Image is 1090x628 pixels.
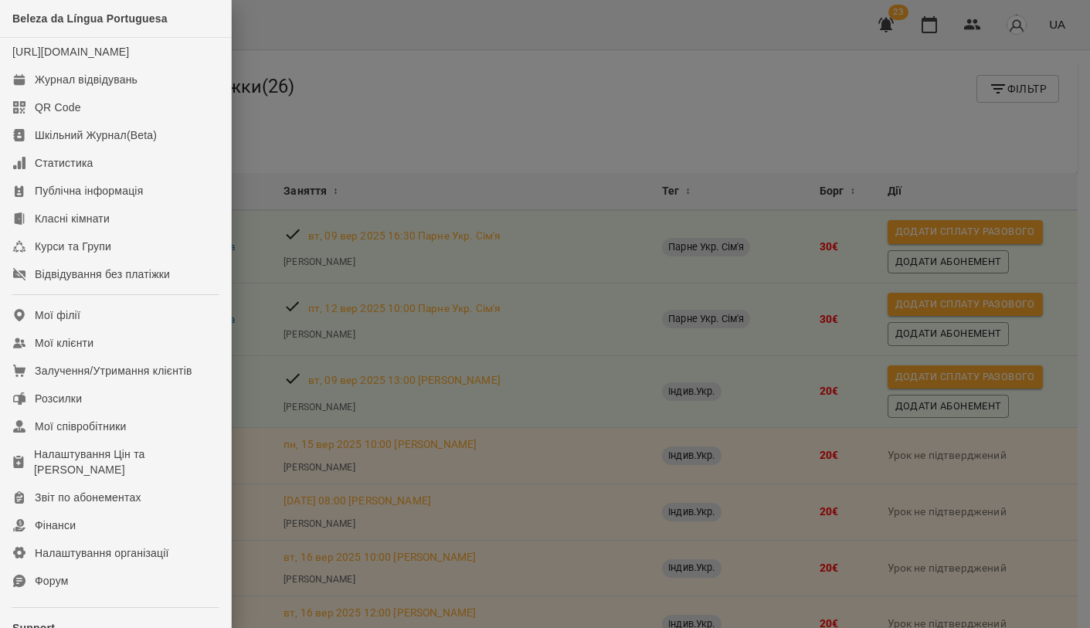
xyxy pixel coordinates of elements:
[35,266,170,282] div: Відвідування без платіжки
[35,573,69,589] div: Форум
[35,490,141,505] div: Звіт по абонементах
[35,155,93,171] div: Статистика
[35,183,143,199] div: Публічна інформація
[35,391,82,406] div: Розсилки
[35,72,138,87] div: Журнал відвідувань
[34,446,219,477] div: Налаштування Цін та [PERSON_NAME]
[35,211,110,226] div: Класні кімнати
[12,46,129,58] a: [URL][DOMAIN_NAME]
[35,545,169,561] div: Налаштування організації
[35,127,157,143] div: Шкільний Журнал(Beta)
[35,335,93,351] div: Мої клієнти
[35,419,127,434] div: Мої співробітники
[35,100,81,115] div: QR Code
[12,12,168,25] span: Beleza da Língua Portuguesa
[35,239,111,254] div: Курси та Групи
[35,518,76,533] div: Фінанси
[35,363,192,378] div: Залучення/Утримання клієнтів
[35,307,80,323] div: Мої філії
